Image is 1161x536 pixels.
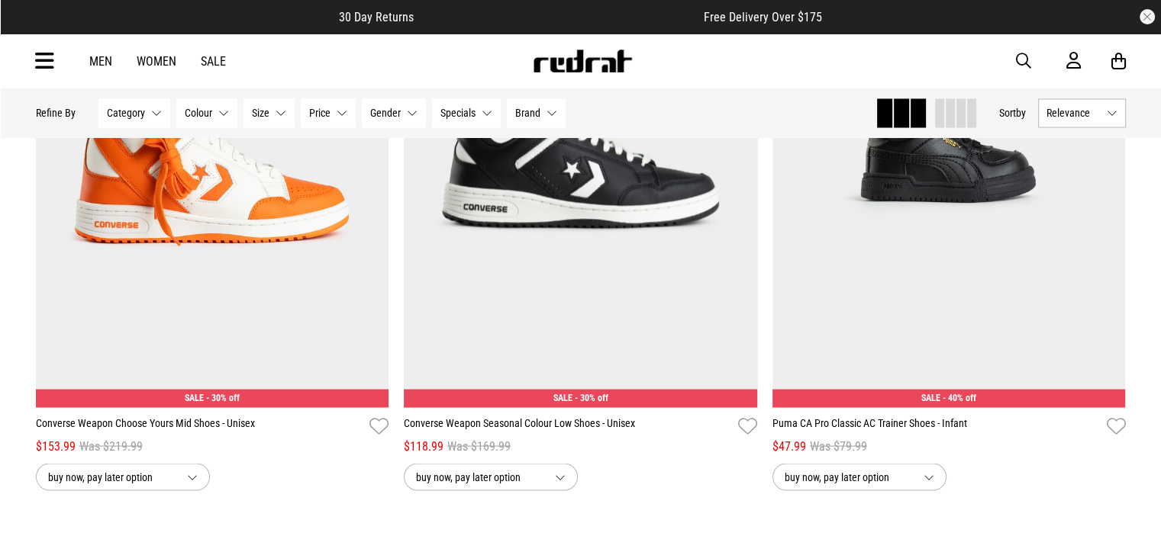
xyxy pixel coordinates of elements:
span: - 40% off [943,392,976,403]
span: Specials [440,107,476,119]
p: Refine By [36,107,76,119]
span: Brand [515,107,540,119]
span: Was $219.99 [79,437,143,455]
button: Colour [176,98,237,127]
span: buy now, pay later option [416,467,543,486]
a: Converse Weapon Choose Yours Mid Shoes - Unisex [36,415,364,437]
a: Puma CA Pro Classic AC Trainer Shoes - Infant [772,415,1101,437]
button: Specials [432,98,501,127]
button: Size [243,98,295,127]
span: - 30% off [574,392,608,403]
button: Category [98,98,170,127]
span: - 30% off [206,392,240,403]
button: Open LiveChat chat widget [12,6,58,52]
span: buy now, pay later option [48,467,175,486]
button: Relevance [1038,98,1126,127]
iframe: Customer reviews powered by Trustpilot [444,9,673,24]
span: $47.99 [772,437,806,455]
a: Men [89,54,112,69]
button: Brand [507,98,566,127]
span: $153.99 [36,437,76,455]
a: Converse Weapon Seasonal Colour Low Shoes - Unisex [404,415,732,437]
span: Was $169.99 [447,437,511,455]
span: by [1016,107,1026,119]
span: buy now, pay later option [785,467,911,486]
span: Free Delivery Over $175 [704,10,822,24]
span: SALE [553,392,572,403]
span: SALE [921,392,940,403]
button: Sortby [999,104,1026,122]
span: Size [252,107,269,119]
button: buy now, pay later option [36,463,210,490]
span: $118.99 [404,437,443,455]
span: Was $79.99 [810,437,867,455]
a: Sale [201,54,226,69]
button: Price [301,98,356,127]
span: Relevance [1047,107,1101,119]
span: Category [107,107,145,119]
span: 30 Day Returns [339,10,414,24]
span: Colour [185,107,212,119]
span: SALE [185,392,204,403]
img: Redrat logo [532,50,633,72]
button: buy now, pay later option [772,463,947,490]
a: Women [137,54,176,69]
button: Gender [362,98,426,127]
button: buy now, pay later option [404,463,578,490]
span: Gender [370,107,401,119]
span: Price [309,107,331,119]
